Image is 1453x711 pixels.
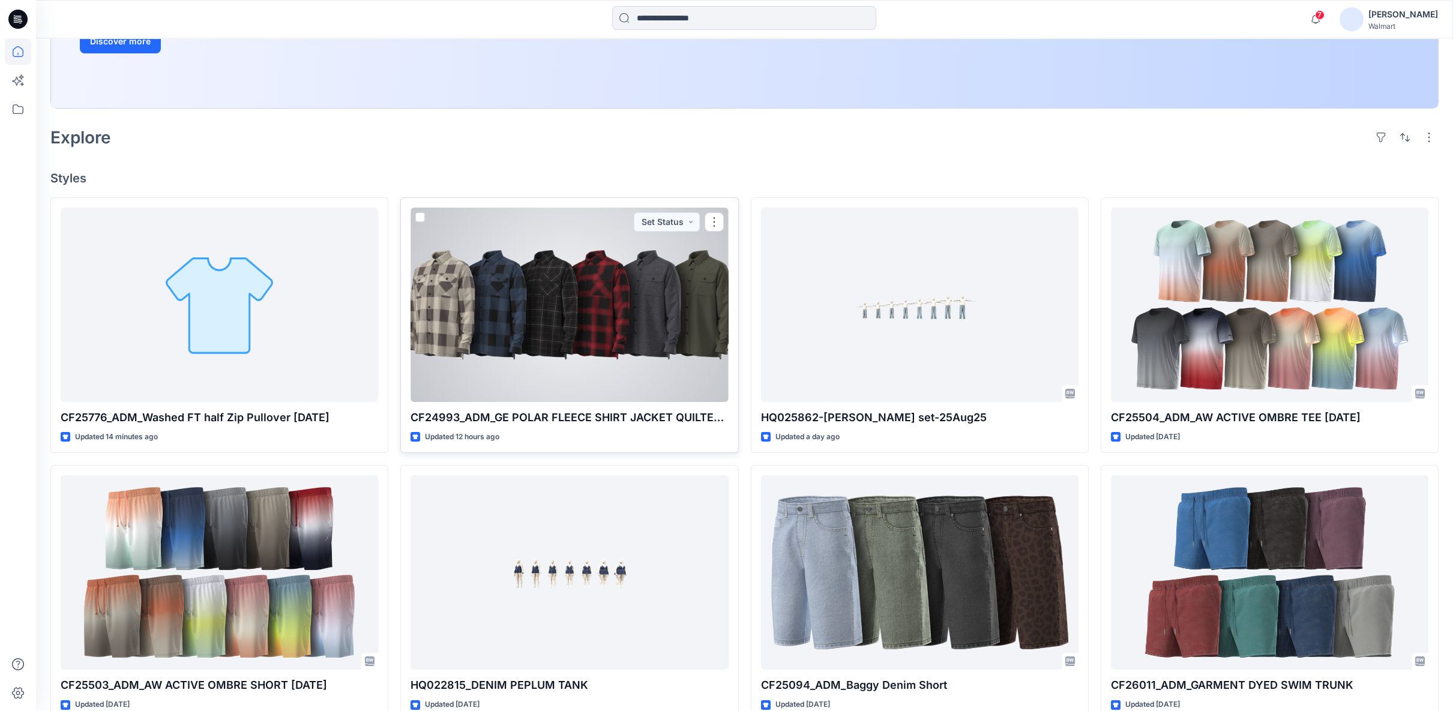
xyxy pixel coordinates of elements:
[75,698,130,711] p: Updated [DATE]
[61,677,378,694] p: CF25503_ADM_AW ACTIVE OMBRE SHORT [DATE]
[1368,22,1438,31] div: Walmart
[1111,475,1428,670] a: CF26011_ADM_GARMENT DYED SWIM TRUNK
[411,208,728,402] a: CF24993_ADM_GE POLAR FLEECE SHIRT JACKET QUILTED LINING
[50,128,111,147] h2: Explore
[411,475,728,670] a: HQ022815_DENIM PEPLUM TANK
[411,677,728,694] p: HQ022815_DENIM PEPLUM TANK
[425,698,480,711] p: Updated [DATE]
[80,29,350,53] a: Discover more
[761,677,1078,694] p: CF25094_ADM_Baggy Denim Short
[1125,431,1180,443] p: Updated [DATE]
[1125,698,1180,711] p: Updated [DATE]
[75,431,158,443] p: Updated 14 minutes ago
[80,29,161,53] button: Discover more
[425,431,499,443] p: Updated 12 hours ago
[61,409,378,426] p: CF25776_ADM_Washed FT half Zip Pullover [DATE]
[1111,208,1428,402] a: CF25504_ADM_AW ACTIVE OMBRE TEE 23MAY25
[1340,7,1364,31] img: avatar
[1111,677,1428,694] p: CF26011_ADM_GARMENT DYED SWIM TRUNK
[61,475,378,670] a: CF25503_ADM_AW ACTIVE OMBRE SHORT 23MAY25
[775,698,830,711] p: Updated [DATE]
[50,171,1439,185] h4: Styles
[1368,7,1438,22] div: [PERSON_NAME]
[411,409,728,426] p: CF24993_ADM_GE POLAR FLEECE SHIRT JACKET QUILTED LINING
[761,475,1078,670] a: CF25094_ADM_Baggy Denim Short
[761,208,1078,402] a: HQ025862-BAGGY DENIM JEAN-Size set-25Aug25
[1315,10,1325,20] span: 7
[1111,409,1428,426] p: CF25504_ADM_AW ACTIVE OMBRE TEE [DATE]
[775,431,840,443] p: Updated a day ago
[761,409,1078,426] p: HQ025862-[PERSON_NAME] set-25Aug25
[61,208,378,402] a: CF25776_ADM_Washed FT half Zip Pullover 25AUG25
